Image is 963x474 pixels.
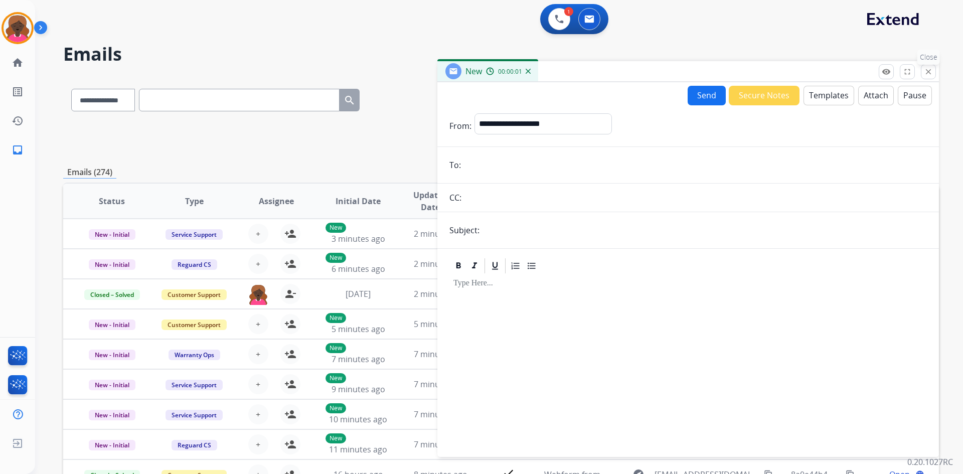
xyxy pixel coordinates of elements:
span: 00:00:01 [498,68,522,76]
span: + [256,258,260,270]
span: Updated Date [408,189,453,213]
div: Ordered List [508,258,523,273]
p: Subject: [449,224,479,236]
mat-icon: person_add [284,408,296,420]
mat-icon: close [924,67,933,76]
span: Warranty Ops [169,350,220,360]
span: 7 minutes ago [414,409,467,420]
p: 0.20.1027RC [907,456,953,468]
div: Italic [467,258,482,273]
p: New [326,313,346,323]
span: 2 minutes ago [414,228,467,239]
p: To: [449,159,461,171]
mat-icon: person_remove [284,288,296,300]
p: New [326,343,346,353]
p: CC: [449,192,461,204]
span: Reguard CS [172,259,217,270]
span: 2 minutes ago [414,288,467,299]
span: 5 minutes ago [414,319,467,330]
mat-icon: search [344,94,356,106]
div: Bullet List [524,258,539,273]
h2: Emails [63,44,939,64]
span: Reguard CS [172,440,217,450]
button: Templates [804,86,854,105]
span: + [256,408,260,420]
p: From: [449,120,471,132]
span: New - Initial [89,410,135,420]
mat-icon: person_add [284,378,296,390]
p: Close [917,50,940,65]
mat-icon: person_add [284,318,296,330]
p: New [326,433,346,443]
span: 7 minutes ago [414,439,467,450]
button: Pause [898,86,932,105]
span: New - Initial [89,350,135,360]
span: 2 minutes ago [414,258,467,269]
span: [DATE] [346,288,371,299]
p: New [326,223,346,233]
button: + [248,224,268,244]
span: Service Support [166,410,223,420]
span: Status [99,195,125,207]
span: + [256,378,260,390]
p: New [326,253,346,263]
button: + [248,434,268,454]
span: + [256,438,260,450]
span: Assignee [259,195,294,207]
span: New - Initial [89,320,135,330]
span: New - Initial [89,440,135,450]
span: 9 minutes ago [332,384,385,395]
p: Emails (274) [63,166,116,179]
span: 7 minutes ago [414,349,467,360]
span: New - Initial [89,380,135,390]
div: 1 [564,7,573,16]
img: agent-avatar [248,284,268,305]
span: 6 minutes ago [332,263,385,274]
mat-icon: inbox [12,144,24,156]
span: New [465,66,482,77]
mat-icon: person_add [284,258,296,270]
mat-icon: history [12,115,24,127]
button: + [248,314,268,334]
span: 10 minutes ago [329,414,387,425]
span: Type [185,195,204,207]
button: + [248,404,268,424]
span: Closed – Solved [84,289,140,300]
mat-icon: person_add [284,348,296,360]
button: Close [921,64,936,79]
button: + [248,254,268,274]
span: 7 minutes ago [414,379,467,390]
button: + [248,374,268,394]
p: New [326,403,346,413]
p: New [326,373,346,383]
span: 3 minutes ago [332,233,385,244]
mat-icon: list_alt [12,86,24,98]
span: 5 minutes ago [332,324,385,335]
span: Service Support [166,229,223,240]
button: Send [688,86,726,105]
button: Secure Notes [729,86,799,105]
mat-icon: home [12,57,24,69]
img: avatar [4,14,32,42]
div: Bold [451,258,466,273]
span: Customer Support [162,289,227,300]
mat-icon: person_add [284,438,296,450]
button: Attach [858,86,894,105]
span: + [256,318,260,330]
span: New - Initial [89,229,135,240]
mat-icon: person_add [284,228,296,240]
div: Underline [488,258,503,273]
span: 11 minutes ago [329,444,387,455]
span: + [256,348,260,360]
span: Service Support [166,380,223,390]
mat-icon: fullscreen [903,67,912,76]
button: + [248,344,268,364]
span: Initial Date [336,195,381,207]
span: New - Initial [89,259,135,270]
span: + [256,228,260,240]
span: Customer Support [162,320,227,330]
mat-icon: remove_red_eye [882,67,891,76]
span: 7 minutes ago [332,354,385,365]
